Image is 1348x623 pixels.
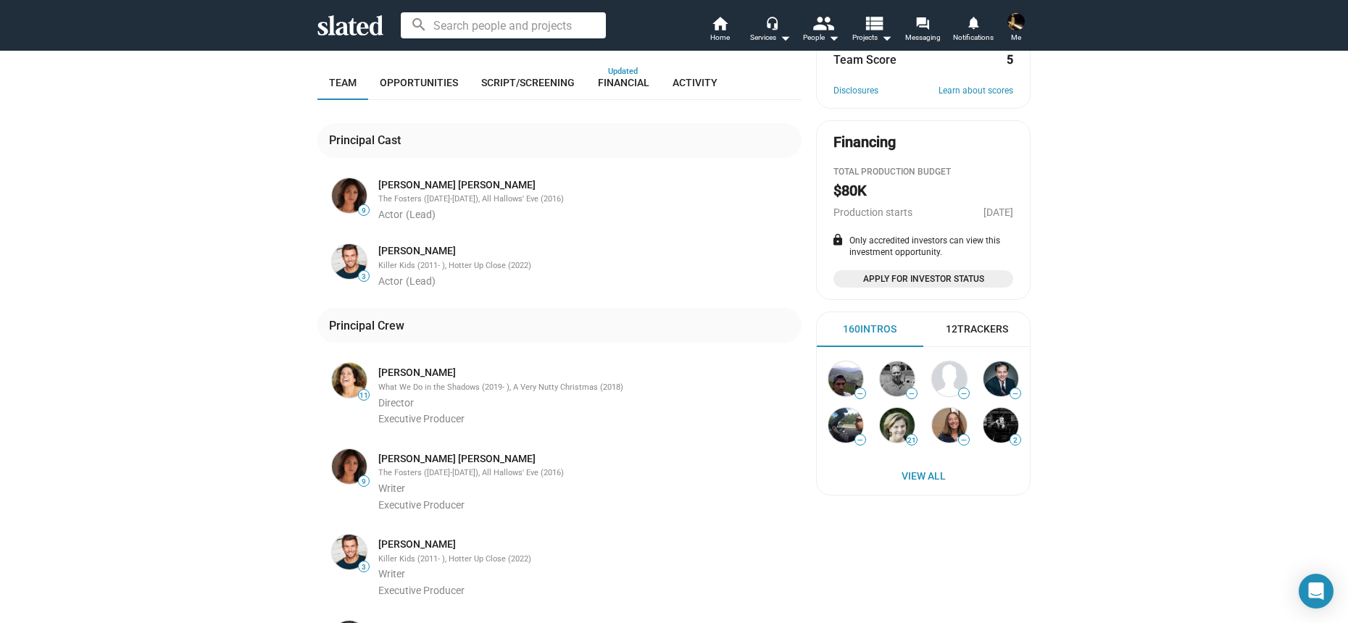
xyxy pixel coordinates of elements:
[378,382,799,393] div: What We Do in the Shadows (2019- ), A Very Nutty Christmas (2018)
[915,17,929,30] mat-icon: forum
[1010,390,1020,398] span: —
[878,29,895,46] mat-icon: arrow_drop_down
[983,361,1018,396] img: Pankaj S...
[833,235,1013,259] div: Only accredited investors can view this investment opportunity.
[378,568,405,580] span: Writer
[317,65,368,100] a: Team
[329,318,410,333] div: Principal Crew
[946,322,1008,336] div: 12 Trackers
[359,563,369,572] span: 3
[1299,574,1334,609] div: Open Intercom Messenger
[332,244,367,279] img: Mick Torres
[378,194,799,205] div: The Fosters ([DATE]-[DATE]), All Hallows' Eve (2016)
[332,535,367,569] img: Mick Torres
[378,209,403,220] span: Actor
[939,85,1013,97] a: Learn about scores
[833,206,912,218] span: Production starts
[880,361,915,396] img: Bob Frank
[368,65,470,100] a: Opportunities
[959,436,969,444] span: —
[378,499,465,511] span: Executive Producer
[855,390,865,398] span: —
[378,244,456,258] a: [PERSON_NAME]
[897,14,948,46] a: Messaging
[983,206,1013,218] span: [DATE]
[332,363,367,398] img: Marissa Winokur
[825,29,842,46] mat-icon: arrow_drop_down
[359,272,369,281] span: 3
[378,585,465,596] span: Executive Producer
[406,275,436,287] span: (Lead)
[359,477,369,486] span: 9
[833,52,896,67] dt: Team Score
[378,178,536,192] a: [PERSON_NAME] [PERSON_NAME]
[694,14,745,46] a: Home
[332,449,367,484] img: Ashley Argota Torres
[843,322,896,336] div: 160 Intros
[359,206,369,215] span: 9
[380,77,458,88] span: Opportunities
[999,10,1033,48] button: aviram spiesMe
[329,77,357,88] span: Team
[907,436,917,445] span: 21
[966,16,980,30] mat-icon: notifications
[828,408,863,443] img: Ranjan S...
[959,390,969,398] span: —
[745,14,796,46] button: Services
[833,270,1013,288] a: Apply for Investor Status
[406,209,436,220] span: (Lead)
[470,65,586,100] a: Script/Screening
[661,65,729,100] a: Activity
[359,391,369,400] span: 11
[710,29,730,46] span: Home
[401,12,606,38] input: Search people and projects
[842,272,1004,286] span: Apply for Investor Status
[378,275,403,287] span: Actor
[905,29,941,46] span: Messaging
[999,52,1013,67] dd: 5
[673,77,717,88] span: Activity
[765,16,778,29] mat-icon: headset_mic
[833,133,896,152] div: Financing
[831,463,1015,489] span: View All
[907,390,917,398] span: —
[1011,29,1021,46] span: Me
[711,14,728,32] mat-icon: home
[828,361,863,396] img: Dev A...
[932,408,967,443] img: Karen B...
[378,413,465,425] span: Executive Producer
[833,181,867,201] h2: $80K
[846,14,897,46] button: Projects
[378,366,456,380] a: [PERSON_NAME]
[863,12,884,33] mat-icon: view_list
[833,85,878,97] a: Disclosures
[378,468,799,479] div: The Fosters ([DATE]-[DATE]), All Hallows' Eve (2016)
[378,554,799,565] div: Killer Kids (2011- ), Hotter Up Close (2022)
[803,29,839,46] div: People
[378,482,405,494] span: Writer
[932,361,967,396] img: Henry L...
[812,12,833,33] mat-icon: people
[852,29,892,46] span: Projects
[332,178,367,213] img: Ashley Argota Torres
[855,436,865,444] span: —
[776,29,794,46] mat-icon: arrow_drop_down
[1010,436,1020,445] span: 2
[481,77,575,88] span: Script/Screening
[1007,13,1025,30] img: aviram spies
[378,261,799,272] div: Killer Kids (2011- ), Hotter Up Close (2022)
[880,408,915,443] img: Kerri E...
[750,29,791,46] div: Services
[983,408,1018,443] img: Kelsey Le Roux
[953,29,994,46] span: Notifications
[796,14,846,46] button: People
[329,133,407,148] div: Principal Cast
[831,233,844,246] mat-icon: lock
[378,452,536,466] a: [PERSON_NAME] [PERSON_NAME]
[378,538,456,551] a: [PERSON_NAME]
[598,77,649,88] span: Financial
[833,167,1013,178] div: Total Production budget
[948,14,999,46] a: Notifications
[820,463,1027,489] a: View All
[586,65,661,100] a: Financial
